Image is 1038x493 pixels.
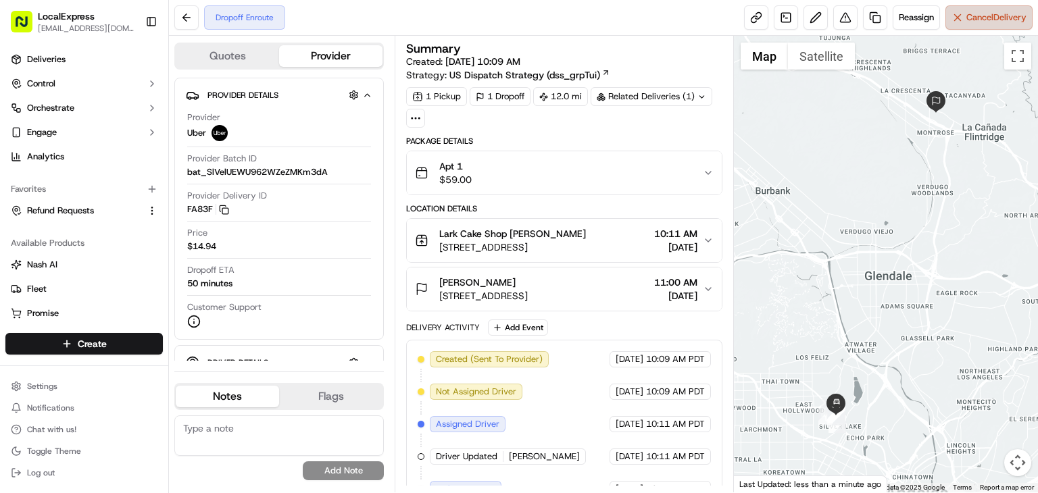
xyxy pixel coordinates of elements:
[14,196,35,217] img: Jandy Espique
[187,111,220,124] span: Provider
[5,303,163,324] button: Promise
[187,153,257,165] span: Provider Batch ID
[654,289,697,303] span: [DATE]
[11,205,141,217] a: Refund Requests
[35,86,243,101] input: Got a question? Start typing here...
[279,45,382,67] button: Provider
[38,9,95,23] button: LocalExpress
[176,386,279,407] button: Notes
[11,259,157,271] a: Nash AI
[5,278,163,300] button: Fleet
[439,173,472,186] span: $59.00
[187,190,267,202] span: Provider Delivery ID
[27,205,94,217] span: Refund Requests
[406,87,467,106] div: 1 Pickup
[230,132,246,149] button: Start new chat
[980,484,1034,491] a: Report a map error
[646,418,705,430] span: 10:11 AM PDT
[449,68,600,82] span: US Dispatch Strategy (dss_grpTui)
[5,5,140,38] button: LocalExpress[EMAIL_ADDRESS][DOMAIN_NAME]
[112,245,117,256] span: •
[95,334,164,344] a: Powered byPylon
[654,240,697,254] span: [DATE]
[5,254,163,276] button: Nash AI
[406,203,722,214] div: Location Details
[212,125,228,141] img: uber-new-logo.jpeg
[616,450,643,463] span: [DATE]
[186,351,372,373] button: Driver Details
[187,301,262,313] span: Customer Support
[966,11,1027,24] span: Cancel Delivery
[470,87,530,106] div: 1 Dropoff
[120,209,147,219] span: [DATE]
[436,450,497,463] span: Driver Updated
[187,240,216,253] span: $14.94
[439,289,528,303] span: [STREET_ADDRESS]
[42,209,109,219] span: [PERSON_NAME]
[27,424,76,435] span: Chat with us!
[616,418,643,430] span: [DATE]
[61,142,186,153] div: We're available if you need us!
[27,53,66,66] span: Deliveries
[893,5,940,30] button: Reassign
[439,227,586,240] span: Lark Cake Shop [PERSON_NAME]
[509,450,580,463] span: [PERSON_NAME]
[436,353,543,365] span: Created (Sent To Provider)
[27,259,57,271] span: Nash AI
[187,203,229,215] button: FA83F
[1004,43,1031,70] button: Toggle fullscreen view
[407,267,722,311] button: [PERSON_NAME][STREET_ADDRESS]11:00 AM[DATE]
[439,159,472,173] span: Apt 1
[14,303,24,313] div: 📗
[406,136,722,147] div: Package Details
[616,386,643,398] span: [DATE]
[27,307,59,319] span: Promise
[14,128,38,153] img: 1736555255976-a54dd68f-1ca7-489b-9aae-adbdc363a1c4
[741,43,788,70] button: Show street map
[209,172,246,188] button: See all
[899,11,934,24] span: Reassign
[27,78,55,90] span: Control
[176,45,279,67] button: Quotes
[279,386,382,407] button: Flags
[27,381,57,392] span: Settings
[406,68,610,82] div: Strategy:
[449,68,610,82] a: US Dispatch Strategy (dss_grpTui)
[654,227,697,240] span: 10:11 AM
[186,84,372,106] button: Provider Details
[14,175,91,186] div: Past conversations
[28,128,53,153] img: 5e9a9d7314ff4150bce227a61376b483.jpg
[436,418,499,430] span: Assigned Driver
[826,407,844,425] div: 9
[5,377,163,396] button: Settings
[445,55,520,68] span: [DATE] 10:09 AM
[14,53,246,75] p: Welcome 👋
[407,219,722,262] button: Lark Cake Shop [PERSON_NAME][STREET_ADDRESS]10:11 AM[DATE]
[439,240,586,254] span: [STREET_ADDRESS]
[5,442,163,461] button: Toggle Theme
[5,97,163,119] button: Orchestrate
[61,128,222,142] div: Start new chat
[27,246,38,257] img: 1736555255976-a54dd68f-1ca7-489b-9aae-adbdc363a1c4
[11,283,157,295] a: Fleet
[187,278,232,290] div: 50 minutes
[187,166,328,178] span: bat_SlVelUEWU962WZeZMKm3dA
[27,446,81,457] span: Toggle Theme
[38,23,134,34] button: [EMAIL_ADDRESS][DOMAIN_NAME]
[42,245,109,256] span: [PERSON_NAME]
[134,334,164,344] span: Pylon
[646,386,705,398] span: 10:09 AM PDT
[829,415,846,433] div: 3
[11,307,157,319] a: Promise
[737,475,782,492] img: Google
[616,353,643,365] span: [DATE]
[27,126,57,138] span: Engage
[27,283,47,295] span: Fleet
[27,403,74,413] span: Notifications
[14,232,35,254] img: Liam S.
[406,322,480,333] div: Delivery Activity
[734,475,887,492] div: Last Updated: less than a minute ago
[646,450,705,463] span: 10:11 AM PDT
[406,43,461,55] h3: Summary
